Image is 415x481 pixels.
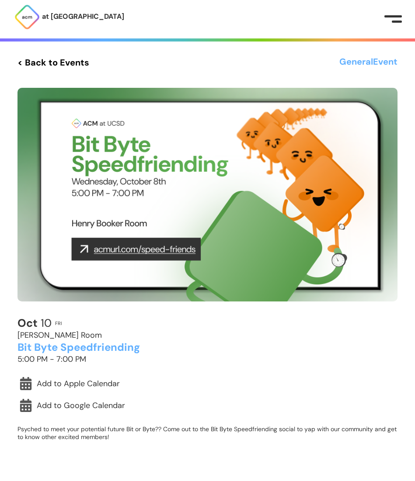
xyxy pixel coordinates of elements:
[17,355,86,364] h2: 5:00 PM - 7:00 PM
[17,331,102,340] h2: [PERSON_NAME] Room
[17,88,398,301] img: Event Cover Photo
[17,395,398,415] a: Add to Google Calendar
[339,55,398,70] h3: General Event
[17,425,398,441] p: Psyched to meet your potential future Bit or Byte?? Come out to the Bit Byte Speedfriending socia...
[42,11,124,22] p: at [GEOGRAPHIC_DATA]
[17,342,140,353] h2: Bit Byte Speedfriending
[17,374,398,394] a: Add to Apple Calendar
[17,55,89,70] a: < Back to Events
[17,316,38,330] b: Oct
[14,4,40,30] img: ACM Logo
[17,317,52,329] h2: 10
[14,4,124,30] a: at [GEOGRAPHIC_DATA]
[55,321,62,326] h2: Fri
